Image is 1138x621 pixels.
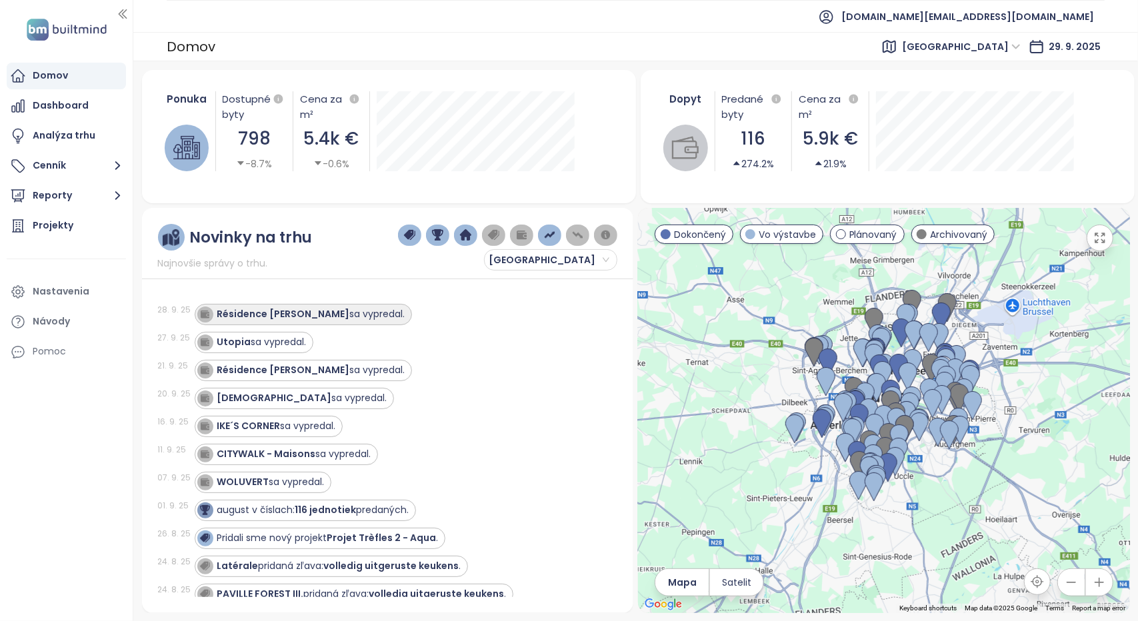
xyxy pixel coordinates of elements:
div: sa vypredal. [217,447,371,461]
img: price-tag-grey.png [488,229,500,241]
div: sa vypredal. [217,335,307,349]
span: caret-down [313,159,323,168]
strong: Latérale [217,559,259,572]
div: sa vypredal. [217,419,336,433]
span: [DOMAIN_NAME][EMAIL_ADDRESS][DOMAIN_NAME] [841,1,1094,33]
img: icon [200,393,209,402]
img: price-tag-dark-blue.png [404,229,416,241]
div: Analýza trhu [33,127,95,144]
div: Pomoc [7,338,126,365]
div: 20. 9. 25 [158,388,191,400]
span: Najnovšie správy o trhu. [158,256,268,271]
img: logo [23,16,111,43]
strong: Résidence [PERSON_NAME] [217,363,350,376]
span: caret-up [814,159,823,168]
img: price-decreases.png [572,229,584,241]
div: 24. 8. 25 [158,556,191,568]
button: Cenník [7,153,126,179]
div: 11. 9. 25 [158,444,191,456]
strong: [DEMOGRAPHIC_DATA] [217,391,332,404]
img: icon [200,477,209,486]
span: Vo výstavbe [759,227,816,242]
strong: Projet Trèfles 2 - Aqua [327,531,437,544]
img: wallet-dark-grey.png [516,229,528,241]
span: Dokončený [674,227,726,242]
img: icon [200,505,209,514]
div: Dostupné byty [223,91,286,122]
div: Cena za m² [300,91,347,122]
img: trophy-dark-blue.png [432,229,444,241]
div: 27. 9. 25 [158,332,191,344]
img: home-dark-blue.png [460,229,472,241]
img: information-circle.png [600,229,612,241]
div: 116 [722,125,785,153]
div: Novinky na trhu [189,229,312,246]
img: price-increases.png [544,229,556,241]
span: Mapa [668,575,697,590]
div: pridaná zľava: . [217,559,461,573]
div: Pomoc [33,343,66,360]
img: Google [641,596,685,613]
div: Ponuka [165,91,209,107]
button: Reporty [7,183,126,209]
img: icon [200,421,209,430]
strong: WOLUVERT [217,475,269,488]
div: Pridali sme nový projekt . [217,531,439,545]
div: Predané byty [722,91,785,122]
a: Domov [7,63,126,89]
div: sa vypredal. [217,363,405,377]
a: Návody [7,309,126,335]
div: pridaná zľava: . [217,587,507,601]
div: Domov [33,67,68,84]
img: icon [200,309,209,318]
a: Analýza trhu [7,123,126,149]
span: Map data ©2025 Google [965,604,1038,612]
img: icon [200,561,209,570]
img: icon [200,589,209,598]
strong: IKE´S CORNER [217,419,281,432]
div: 5.4k € [300,125,363,153]
div: -8.7% [236,157,272,171]
strong: Utopia [217,335,251,348]
div: 21. 9. 25 [158,360,191,372]
img: icon [200,365,209,374]
div: 01. 9. 25 [158,500,191,512]
strong: volledig uitgeruste keukens [324,559,459,572]
div: 16. 9. 25 [158,416,191,428]
strong: Résidence [PERSON_NAME] [217,307,350,320]
div: 28. 9. 25 [158,304,191,316]
span: Brussels [902,37,1021,57]
span: caret-up [732,159,741,168]
div: Návody [33,313,70,330]
span: Brussels [489,250,609,270]
img: wallet [672,135,699,161]
div: 07. 9. 25 [158,472,191,484]
div: 5.9k € [799,125,862,153]
div: 274.2% [732,157,774,171]
div: -0.6% [313,157,349,171]
strong: PAVILLE FOREST III. [217,587,304,600]
div: 24. 8. 25 [158,584,191,596]
div: Dopyt [663,91,708,107]
div: 798 [223,125,286,153]
div: Dashboard [33,97,89,114]
button: Keyboard shortcuts [900,604,957,613]
strong: CITYWALK - Maisons [217,447,316,460]
div: august v číslach: predaných. [217,503,409,517]
div: 21.9% [814,157,847,171]
a: Report a map error [1073,604,1126,612]
span: Plánovaný [849,227,897,242]
div: Projekty [33,217,73,234]
a: Dashboard [7,93,126,119]
span: caret-down [236,159,245,168]
a: Projekty [7,213,126,239]
img: icon [200,337,209,346]
div: 26. 8. 25 [158,528,191,540]
div: sa vypredal. [217,475,325,489]
span: Archivovaný [930,227,987,242]
img: icon [200,449,209,458]
button: Satelit [710,569,763,596]
strong: 116 jednotiek [295,503,357,516]
a: Terms (opens in new tab) [1046,604,1065,612]
span: 29. 9. 2025 [1049,40,1101,53]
